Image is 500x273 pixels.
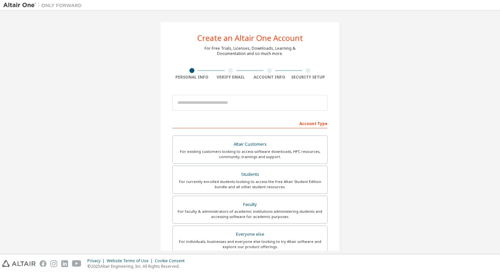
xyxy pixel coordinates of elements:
div: Privacy [87,258,107,264]
div: For existing customers looking to access software downloads, HPC resources, community, trainings ... [177,149,323,159]
div: Account Info [250,75,289,80]
img: Altair One [3,2,85,9]
div: Security Setup [289,75,328,80]
div: Students [177,170,323,179]
img: youtube.svg [72,260,81,267]
img: altair_logo.svg [2,260,36,267]
img: facebook.svg [40,260,46,267]
p: © 2025 Altair Engineering, Inc. All Rights Reserved. [87,264,188,269]
div: Faculty [177,200,323,209]
div: Website Terms of Use [107,258,155,264]
div: For faculty & administrators of academic institutions administering students and accessing softwa... [177,209,323,219]
img: instagram.svg [50,260,57,267]
div: Everyone else [177,230,323,239]
div: Altair Customers [177,140,323,149]
div: For Free Trials, Licenses, Downloads, Learning & Documentation and so much more. [205,46,295,56]
div: Verify Email [211,75,250,80]
div: Create an Altair One Account [197,34,303,42]
div: For currently enrolled students looking to access the free Altair Student Edition bundle and all ... [177,179,323,190]
div: Personal Info [172,75,211,80]
img: linkedin.svg [61,260,68,267]
div: For individuals, businesses and everyone else looking to try Altair software and explore our prod... [177,239,323,249]
div: Account Type [172,118,328,128]
div: Cookie Consent [155,258,188,264]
